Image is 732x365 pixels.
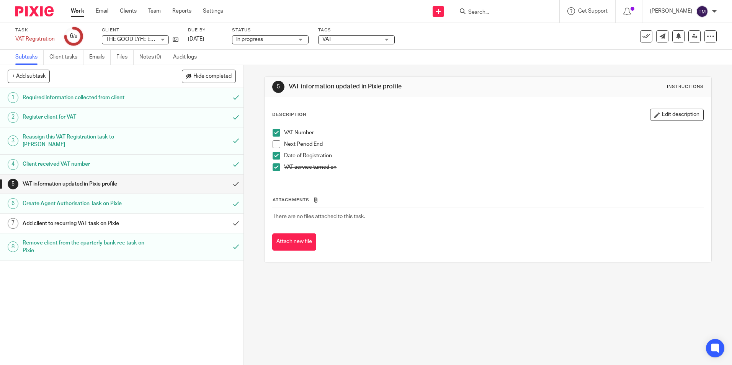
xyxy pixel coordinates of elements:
[71,7,84,15] a: Work
[8,241,18,252] div: 8
[15,35,55,43] div: VAT Registration
[120,7,137,15] a: Clients
[667,84,704,90] div: Instructions
[102,27,178,33] label: Client
[284,129,703,137] p: VAT Number
[23,178,154,190] h1: VAT information updated in Pixie profile
[8,135,18,146] div: 3
[139,50,167,65] a: Notes (0)
[284,163,703,171] p: VAT service turned on
[273,198,309,202] span: Attachments
[289,83,504,91] h1: VAT information updated in Pixie profile
[23,198,154,209] h1: Create Agent Authorisation Task on Pixie
[650,109,704,121] button: Edit description
[578,8,608,14] span: Get Support
[232,27,309,33] label: Status
[8,92,18,103] div: 1
[696,5,708,18] img: svg%3E
[8,70,50,83] button: + Add subtask
[15,50,44,65] a: Subtasks
[236,37,263,42] span: In progress
[172,7,191,15] a: Reports
[15,6,54,16] img: Pixie
[23,92,154,103] h1: Required information collected from client
[8,112,18,123] div: 2
[96,7,108,15] a: Email
[8,159,18,170] div: 4
[322,37,332,42] span: VAT
[8,198,18,209] div: 6
[116,50,134,65] a: Files
[89,50,111,65] a: Emails
[203,7,223,15] a: Settings
[193,73,232,80] span: Hide completed
[49,50,83,65] a: Client tasks
[284,140,703,148] p: Next Period End
[23,158,154,170] h1: Client received VAT number
[15,27,55,33] label: Task
[284,152,703,160] p: Date of Registration
[23,131,154,151] h1: Reassign this VAT Registration task to [PERSON_NAME]
[106,37,255,42] span: THE GOOD LYFE ETHICAL REFILL AND LIFESTYLE STORE LTD
[188,36,204,42] span: [DATE]
[23,218,154,229] h1: Add client to recurring VAT task on Pixie
[467,9,536,16] input: Search
[188,27,222,33] label: Due by
[173,50,203,65] a: Audit logs
[273,214,365,219] span: There are no files attached to this task.
[272,112,306,118] p: Description
[70,32,77,41] div: 6
[73,34,77,39] small: /8
[272,81,284,93] div: 5
[8,218,18,229] div: 7
[23,111,154,123] h1: Register client for VAT
[650,7,692,15] p: [PERSON_NAME]
[148,7,161,15] a: Team
[318,27,395,33] label: Tags
[23,237,154,257] h1: Remove client from the quarterly bank rec task on Pixie
[8,179,18,189] div: 5
[182,70,236,83] button: Hide completed
[272,233,316,251] button: Attach new file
